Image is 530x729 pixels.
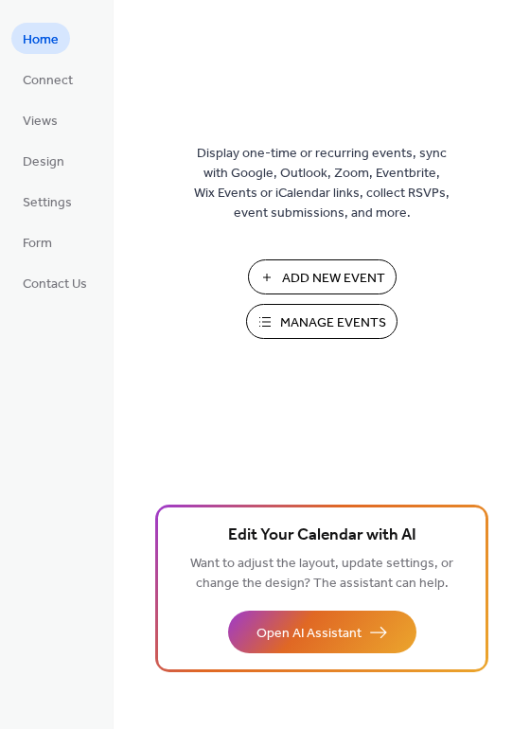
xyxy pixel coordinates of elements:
a: Design [11,145,76,176]
span: Want to adjust the layout, update settings, or change the design? The assistant can help. [190,551,453,596]
span: Design [23,152,64,172]
span: Form [23,234,52,254]
a: Connect [11,63,84,95]
span: Edit Your Calendar with AI [228,523,416,549]
button: Open AI Assistant [228,611,416,653]
a: Views [11,104,69,135]
span: Settings [23,193,72,213]
a: Form [11,226,63,258]
span: Add New Event [282,269,385,289]
span: Home [23,30,59,50]
button: Add New Event [248,259,397,294]
button: Manage Events [246,304,397,339]
a: Home [11,23,70,54]
a: Contact Us [11,267,98,298]
span: Connect [23,71,73,91]
span: Manage Events [280,313,386,333]
span: Display one-time or recurring events, sync with Google, Outlook, Zoom, Eventbrite, Wix Events or ... [194,144,450,223]
span: Views [23,112,58,132]
a: Settings [11,186,83,217]
span: Open AI Assistant [256,624,362,644]
span: Contact Us [23,275,87,294]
